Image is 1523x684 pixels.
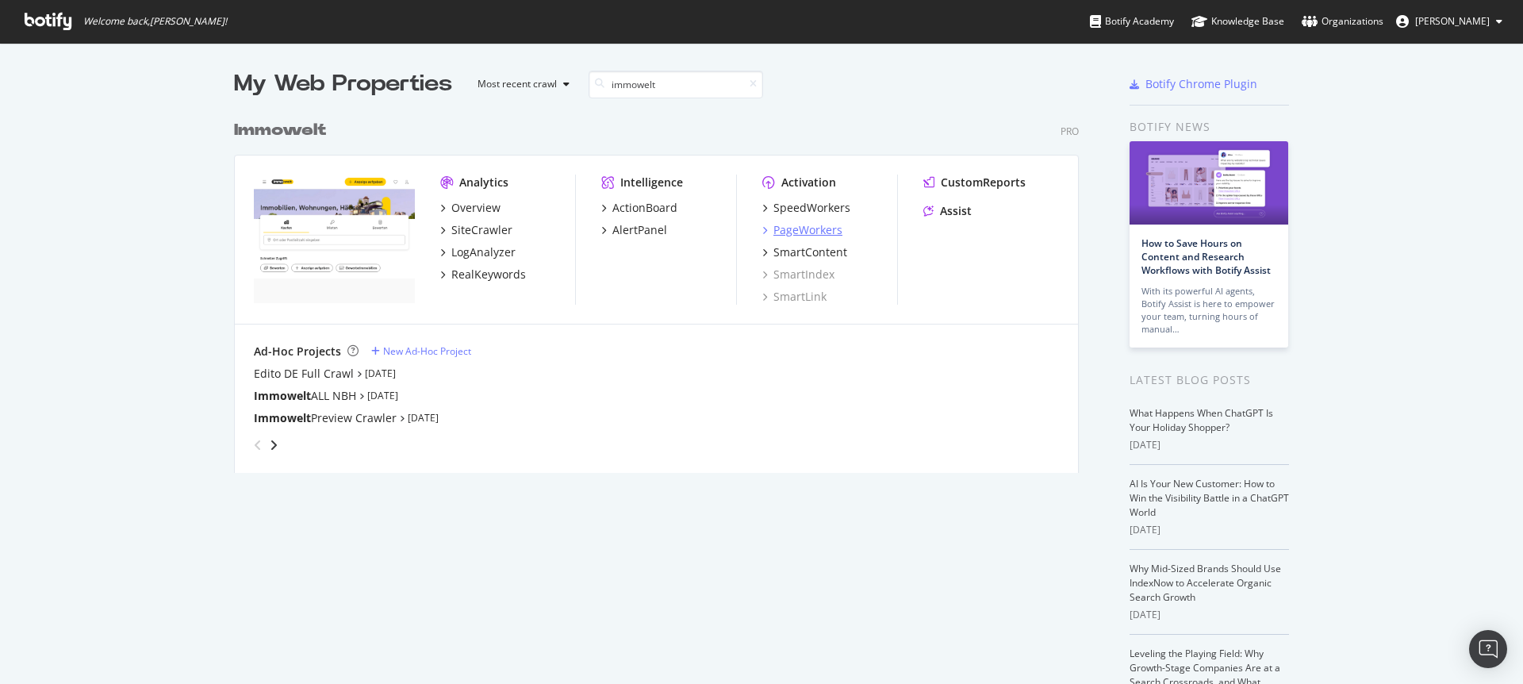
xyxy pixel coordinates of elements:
a: [DATE] [367,389,398,402]
div: Analytics [459,175,508,190]
a: New Ad-Hoc Project [371,344,471,358]
a: Edito DE Full Crawl [254,366,354,382]
div: SmartContent [773,244,847,260]
div: LogAnalyzer [451,244,516,260]
div: angle-left [247,432,268,458]
div: Knowledge Base [1191,13,1284,29]
a: How to Save Hours on Content and Research Workflows with Botify Assist [1141,236,1271,277]
div: [DATE] [1130,523,1289,537]
a: PageWorkers [762,222,842,238]
b: Immowelt [254,388,311,403]
a: SmartContent [762,244,847,260]
a: [DATE] [408,411,439,425]
div: Botify Academy [1090,13,1174,29]
div: CustomReports [941,175,1026,190]
div: RealKeywords [451,267,526,282]
a: ImmoweltALL NBH [254,388,356,404]
div: AlertPanel [612,222,667,238]
div: Most recent crawl [478,79,557,89]
a: Immowelt [234,119,332,142]
input: Search [589,71,763,98]
div: Assist [940,203,972,219]
span: Kruse Andreas [1415,14,1490,28]
div: grid [234,100,1091,473]
button: Most recent crawl [465,71,576,97]
div: Open Intercom Messenger [1469,630,1507,668]
a: Overview [440,200,501,216]
div: SiteCrawler [451,222,512,238]
div: ActionBoard [612,200,677,216]
div: With its powerful AI agents, Botify Assist is here to empower your team, turning hours of manual… [1141,285,1276,336]
div: Intelligence [620,175,683,190]
b: Immowelt [254,410,311,425]
img: How to Save Hours on Content and Research Workflows with Botify Assist [1130,141,1288,225]
div: Overview [451,200,501,216]
div: Preview Crawler [254,410,397,426]
a: AlertPanel [601,222,667,238]
div: Latest Blog Posts [1130,371,1289,389]
a: [DATE] [365,367,396,380]
div: angle-right [268,437,279,453]
a: LogAnalyzer [440,244,516,260]
img: immowelt.de [254,175,415,303]
a: ActionBoard [601,200,677,216]
a: Why Mid-Sized Brands Should Use IndexNow to Accelerate Organic Search Growth [1130,562,1281,604]
a: Botify Chrome Plugin [1130,76,1257,92]
div: SpeedWorkers [773,200,850,216]
a: CustomReports [923,175,1026,190]
div: [DATE] [1130,438,1289,452]
a: SiteCrawler [440,222,512,238]
a: Assist [923,203,972,219]
a: ImmoweltPreview Crawler [254,410,397,426]
a: AI Is Your New Customer: How to Win the Visibility Battle in a ChatGPT World [1130,477,1289,519]
span: Welcome back, [PERSON_NAME] ! [83,15,227,28]
b: Immowelt [234,122,326,138]
div: New Ad-Hoc Project [383,344,471,358]
div: Activation [781,175,836,190]
div: Organizations [1302,13,1383,29]
div: Pro [1061,125,1079,138]
div: Botify news [1130,118,1289,136]
div: [DATE] [1130,608,1289,622]
a: SpeedWorkers [762,200,850,216]
div: Botify Chrome Plugin [1145,76,1257,92]
a: RealKeywords [440,267,526,282]
div: ALL NBH [254,388,356,404]
div: PageWorkers [773,222,842,238]
a: SmartIndex [762,267,834,282]
a: SmartLink [762,289,827,305]
div: My Web Properties [234,68,452,100]
button: [PERSON_NAME] [1383,9,1515,34]
a: What Happens When ChatGPT Is Your Holiday Shopper? [1130,406,1273,434]
div: Ad-Hoc Projects [254,344,341,359]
